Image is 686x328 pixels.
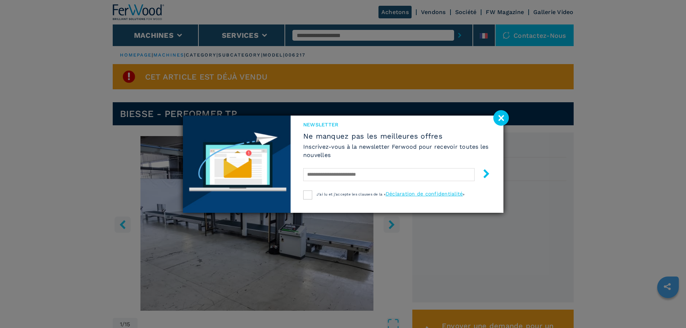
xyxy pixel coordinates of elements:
[463,192,465,196] span: »
[303,121,491,128] span: Newsletter
[317,192,386,196] span: J'ai lu et j'accepte les clauses de la «
[183,116,291,213] img: Newsletter image
[475,166,491,183] button: submit-button
[303,132,491,140] span: Ne manquez pas les meilleures offres
[303,143,491,159] h6: Inscrivez-vous à la newsletter Ferwood pour recevoir toutes les nouvelles
[386,191,463,197] a: Déclaration de confidentialité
